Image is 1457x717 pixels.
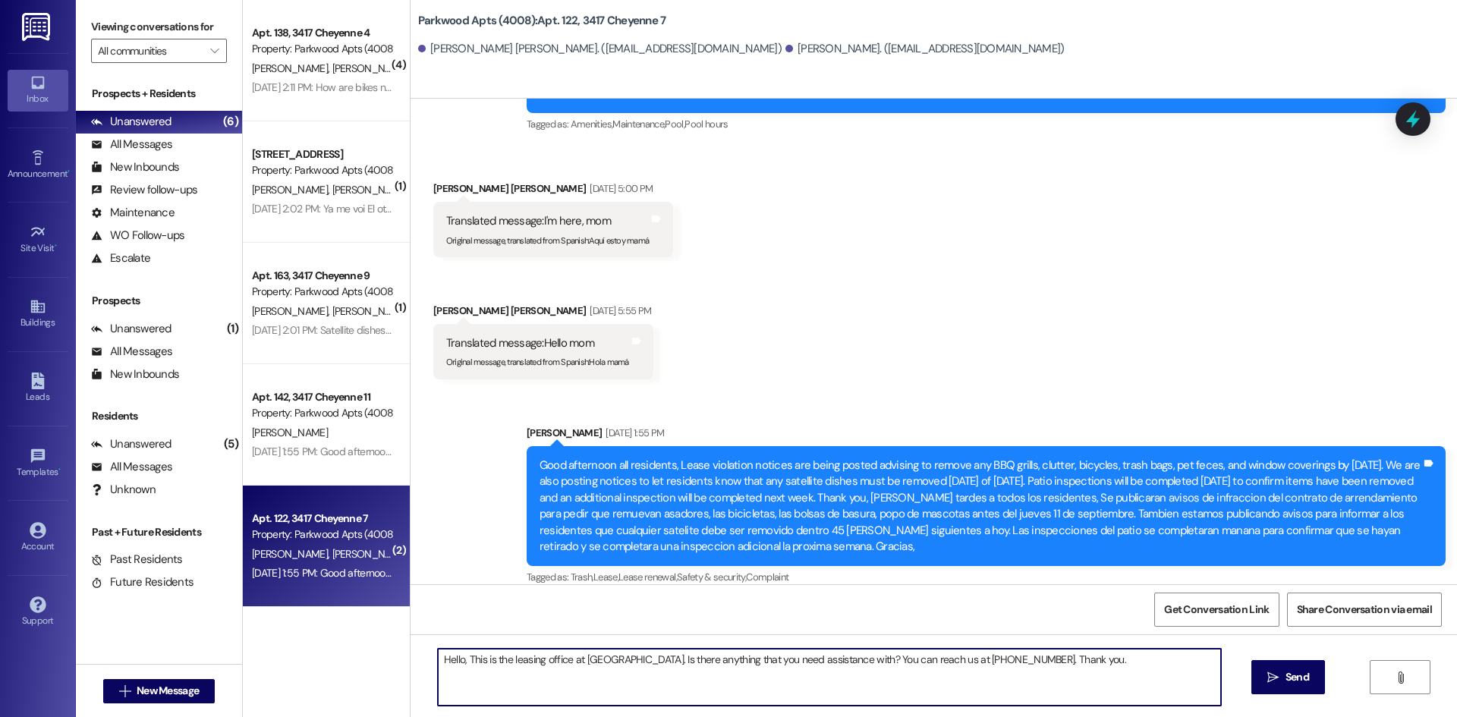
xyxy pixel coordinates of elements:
[252,146,392,162] div: [STREET_ADDRESS]
[68,166,70,177] span: •
[252,61,332,75] span: [PERSON_NAME]
[76,86,242,102] div: Prospects + Residents
[252,162,392,178] div: Property: Parkwood Apts (4008)
[1251,660,1325,694] button: Send
[219,110,242,134] div: (6)
[418,41,782,57] div: [PERSON_NAME] [PERSON_NAME]. ([EMAIL_ADDRESS][DOMAIN_NAME])
[220,432,242,456] div: (5)
[438,649,1221,706] textarea: Hello, This is the leasing office at [GEOGRAPHIC_DATA]. Is there anything that you need assistanc...
[1395,671,1406,684] i: 
[8,443,68,484] a: Templates •
[119,685,131,697] i: 
[91,250,150,266] div: Escalate
[91,228,184,244] div: WO Follow-ups
[1164,602,1269,618] span: Get Conversation Link
[446,357,629,367] sub: Original message, translated from Spanish : Hola mamá
[1285,669,1309,685] span: Send
[602,425,664,441] div: [DATE] 1:55 PM
[418,13,666,29] b: Parkwood Apts (4008): Apt. 122, 3417 Cheyenne 7
[76,293,242,309] div: Prospects
[91,366,179,382] div: New Inbounds
[252,202,416,215] div: [DATE] 2:02 PM: Ya me voi El otro mes
[677,571,746,583] span: Safety & security ,
[55,241,57,251] span: •
[1267,671,1279,684] i: 
[446,213,649,229] div: Translated message: I'm here, mom
[223,317,242,341] div: (1)
[58,464,61,475] span: •
[785,41,1065,57] div: [PERSON_NAME]. ([EMAIL_ADDRESS][DOMAIN_NAME])
[8,592,68,633] a: Support
[1297,602,1432,618] span: Share Conversation via email
[332,61,408,75] span: [PERSON_NAME]
[433,303,653,324] div: [PERSON_NAME] [PERSON_NAME]
[8,219,68,260] a: Site Visit •
[91,574,194,590] div: Future Residents
[91,182,197,198] div: Review follow-ups
[433,181,673,202] div: [PERSON_NAME] [PERSON_NAME]
[1154,593,1279,627] button: Get Conversation Link
[252,511,392,527] div: Apt. 122, 3417 Cheyenne 7
[332,183,486,197] span: [PERSON_NAME] [PERSON_NAME]
[252,268,392,284] div: Apt. 163, 3417 Cheyenne 9
[540,458,1421,555] div: Good afternoon all residents, Lease violation notices are being posted advising to remove any BBQ...
[98,39,203,63] input: All communities
[332,304,408,318] span: [PERSON_NAME]
[252,304,332,318] span: [PERSON_NAME]
[586,303,651,319] div: [DATE] 5:55 PM
[746,571,788,583] span: Complaint
[210,45,219,57] i: 
[8,517,68,558] a: Account
[446,235,649,246] sub: Original message, translated from Spanish : Aquí estoy mamá
[22,13,53,41] img: ResiDesk Logo
[252,183,332,197] span: [PERSON_NAME]
[91,15,227,39] label: Viewing conversations for
[527,425,1446,446] div: [PERSON_NAME]
[8,70,68,111] a: Inbox
[103,679,216,703] button: New Message
[252,41,392,57] div: Property: Parkwood Apts (4008)
[618,571,677,583] span: Lease renewal ,
[137,683,199,699] span: New Message
[571,118,613,131] span: Amenities ,
[91,459,172,475] div: All Messages
[665,118,684,131] span: Pool ,
[527,113,1446,135] div: Tagged as:
[586,181,653,197] div: [DATE] 5:00 PM
[76,524,242,540] div: Past + Future Residents
[91,137,172,153] div: All Messages
[252,547,332,561] span: [PERSON_NAME]
[684,118,728,131] span: Pool hours
[91,552,183,568] div: Past Residents
[91,205,175,221] div: Maintenance
[8,294,68,335] a: Buildings
[252,80,471,94] div: [DATE] 2:11 PM: How are bikes not allowed outside?
[91,482,156,498] div: Unknown
[332,547,486,561] span: [PERSON_NAME] [PERSON_NAME]
[571,571,593,583] span: Trash ,
[1287,593,1442,627] button: Share Conversation via email
[527,566,1446,588] div: Tagged as:
[252,426,328,439] span: [PERSON_NAME]
[252,25,392,41] div: Apt. 138, 3417 Cheyenne 4
[91,344,172,360] div: All Messages
[252,284,392,300] div: Property: Parkwood Apts (4008)
[76,408,242,424] div: Residents
[252,389,392,405] div: Apt. 142, 3417 Cheyenne 11
[593,571,618,583] span: Lease ,
[8,368,68,409] a: Leads
[91,321,172,337] div: Unanswered
[91,114,172,130] div: Unanswered
[252,323,479,337] div: [DATE] 2:01 PM: Satellite dishes even on the ground?
[252,405,392,421] div: Property: Parkwood Apts (4008)
[446,335,629,351] div: Translated message: Hello mom
[91,159,179,175] div: New Inbounds
[252,527,392,542] div: Property: Parkwood Apts (4008)
[91,436,172,452] div: Unanswered
[612,118,665,131] span: Maintenance ,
